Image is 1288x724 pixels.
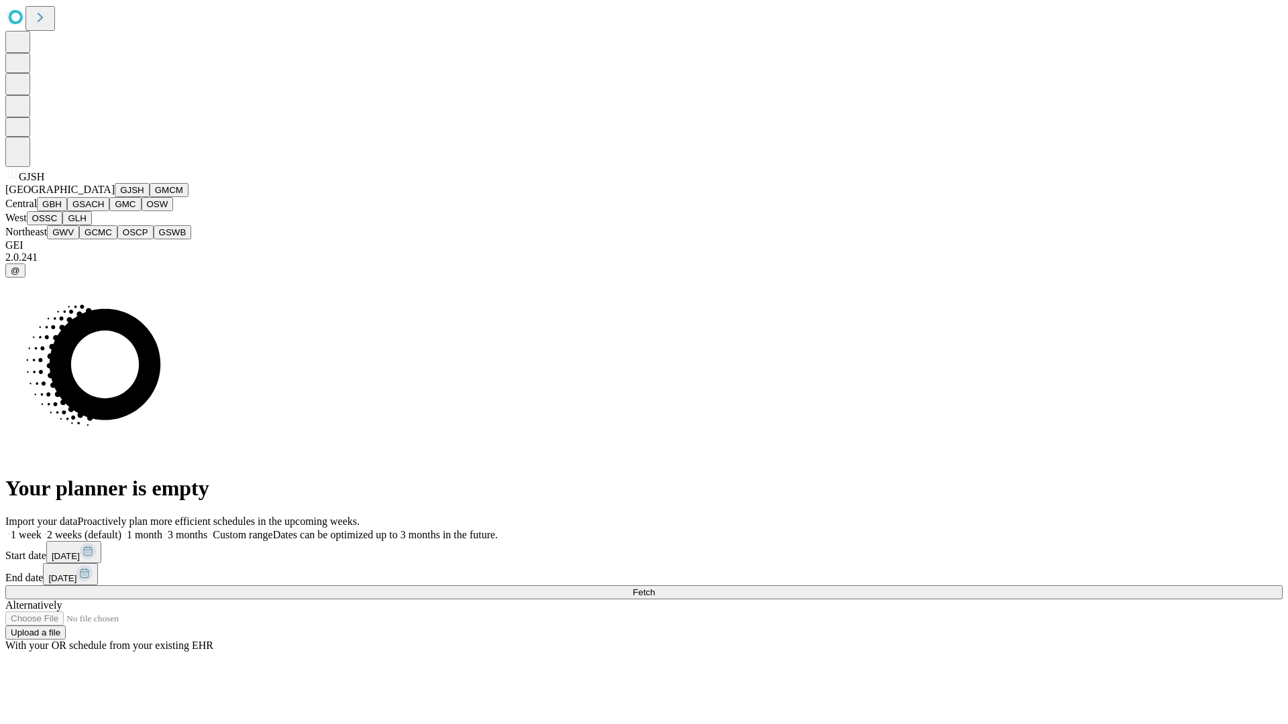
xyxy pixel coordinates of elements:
[5,226,47,237] span: Northeast
[48,573,76,583] span: [DATE]
[5,239,1283,251] div: GEI
[213,529,272,540] span: Custom range
[67,197,109,211] button: GSACH
[127,529,162,540] span: 1 month
[5,563,1283,585] div: End date
[5,516,78,527] span: Import your data
[5,263,25,278] button: @
[5,541,1283,563] div: Start date
[273,529,498,540] span: Dates can be optimized up to 3 months in the future.
[47,225,79,239] button: GWV
[633,587,655,597] span: Fetch
[52,551,80,561] span: [DATE]
[142,197,174,211] button: OSW
[11,265,20,276] span: @
[11,529,42,540] span: 1 week
[79,225,117,239] button: GCMC
[109,197,141,211] button: GMC
[5,476,1283,501] h1: Your planner is empty
[19,171,44,182] span: GJSH
[5,599,62,611] span: Alternatively
[5,184,115,195] span: [GEOGRAPHIC_DATA]
[5,640,213,651] span: With your OR schedule from your existing EHR
[168,529,207,540] span: 3 months
[62,211,91,225] button: GLH
[5,198,37,209] span: Central
[115,183,150,197] button: GJSH
[154,225,192,239] button: GSWB
[117,225,154,239] button: OSCP
[27,211,63,225] button: OSSC
[5,251,1283,263] div: 2.0.241
[150,183,189,197] button: GMCM
[43,563,98,585] button: [DATE]
[5,212,27,223] span: West
[5,585,1283,599] button: Fetch
[5,625,66,640] button: Upload a file
[78,516,360,527] span: Proactively plan more efficient schedules in the upcoming weeks.
[47,529,121,540] span: 2 weeks (default)
[37,197,67,211] button: GBH
[46,541,101,563] button: [DATE]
